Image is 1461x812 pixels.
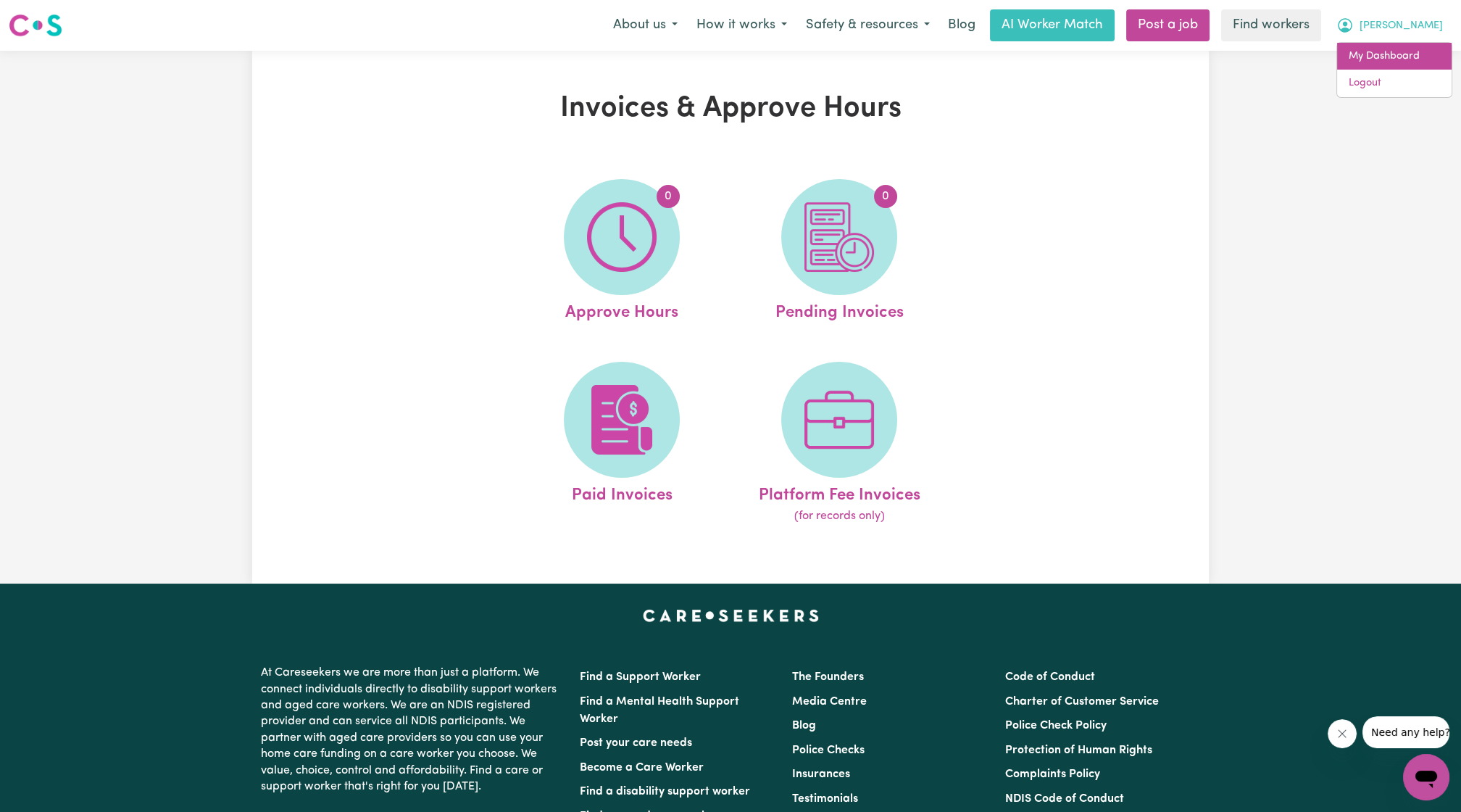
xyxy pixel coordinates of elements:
a: Find a disability support worker [580,786,750,797]
span: Paid Invoices [571,478,672,508]
a: Blog [792,720,816,732]
a: Approve Hours [517,179,726,326]
a: Paid Invoices [517,362,726,526]
button: How it works [687,10,796,41]
a: Blog [939,9,984,41]
span: Need any help? [9,10,88,22]
h1: Invoices & Approve Hours [420,91,1041,126]
a: Post your care needs [580,737,692,749]
a: Protection of Human Rights [1005,745,1152,756]
span: Approve Hours [565,295,678,326]
a: Post a job [1126,9,1210,41]
a: Code of Conduct [1005,671,1095,683]
a: Find a Mental Health Support Worker [580,696,739,725]
a: My Dashboard [1337,43,1452,70]
span: Pending Invoices [775,295,903,326]
a: Testimonials [792,793,858,805]
a: NDIS Code of Conduct [1005,793,1124,805]
button: Safety & resources [796,10,939,41]
a: Logout [1337,70,1452,97]
p: At Careseekers we are more than just a platform. We connect individuals directly to disability su... [261,659,562,800]
a: Media Centre [792,696,867,708]
a: Charter of Customer Service [1005,696,1159,708]
iframe: Close message [1328,719,1357,748]
a: Become a Care Worker [580,762,704,774]
a: The Founders [792,671,864,683]
a: Careseekers logo [9,9,62,42]
a: Careseekers home page [643,610,819,621]
div: My Account [1336,42,1452,98]
a: Police Check Policy [1005,720,1107,732]
a: Find workers [1221,9,1321,41]
a: Police Checks [792,745,865,756]
span: 0 [657,185,680,208]
a: AI Worker Match [990,9,1115,41]
a: Insurances [792,768,850,780]
iframe: Message from company [1362,716,1449,748]
a: Find a Support Worker [580,671,701,683]
a: Platform Fee Invoices(for records only) [735,362,944,526]
button: About us [604,10,687,41]
span: Platform Fee Invoices [758,478,920,508]
span: (for records only) [794,507,884,525]
iframe: Button to launch messaging window [1403,754,1449,800]
span: [PERSON_NAME] [1360,18,1443,34]
a: Complaints Policy [1005,768,1100,780]
button: My Account [1327,10,1452,41]
a: Pending Invoices [735,179,944,326]
span: 0 [874,185,897,208]
img: Careseekers logo [9,12,62,38]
